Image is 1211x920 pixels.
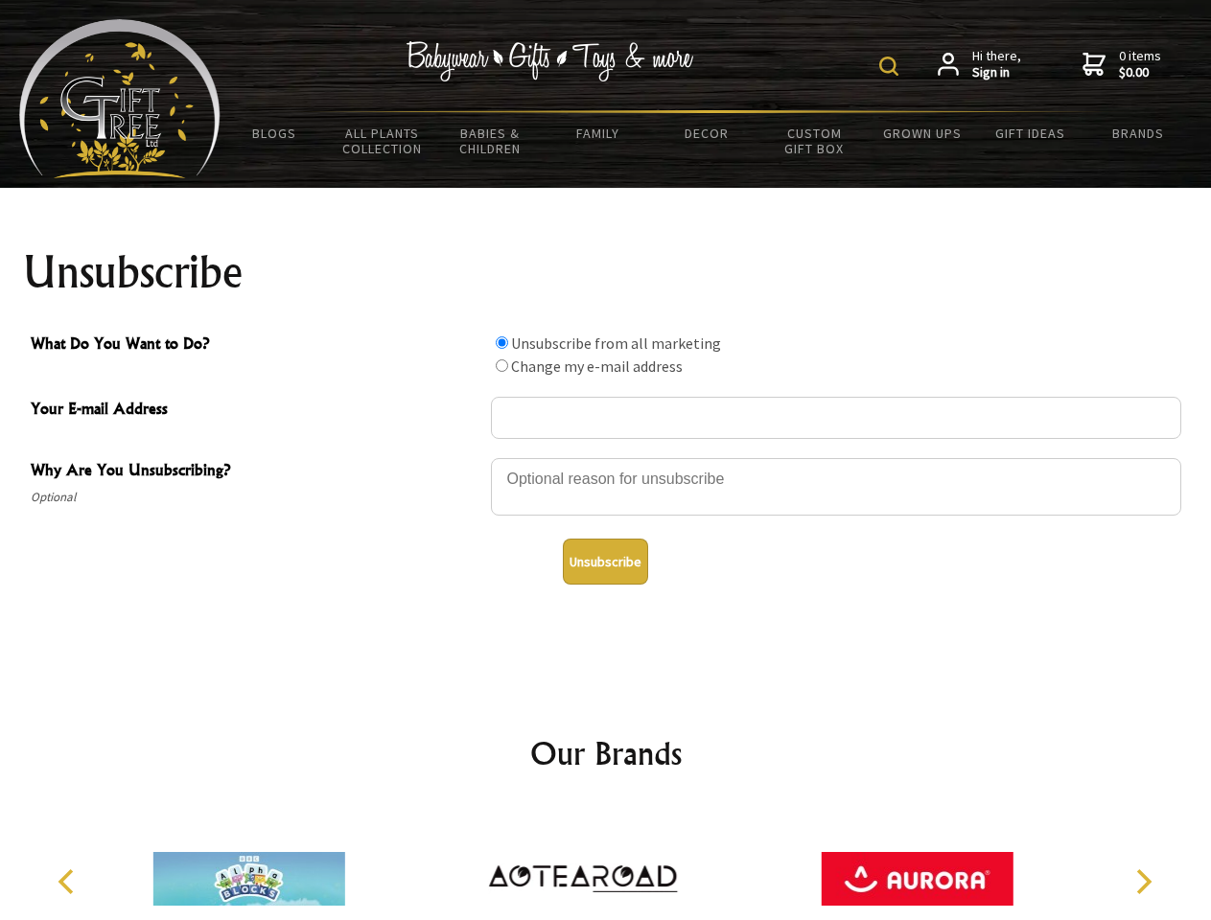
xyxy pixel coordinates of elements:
[491,397,1181,439] input: Your E-mail Address
[652,113,760,153] a: Decor
[938,48,1021,81] a: Hi there,Sign in
[496,336,508,349] input: What Do You Want to Do?
[1122,861,1164,903] button: Next
[491,458,1181,516] textarea: Why Are You Unsubscribing?
[1119,64,1161,81] strong: $0.00
[511,333,721,353] label: Unsubscribe from all marketing
[329,113,437,169] a: All Plants Collection
[1119,47,1161,81] span: 0 items
[31,332,481,359] span: What Do You Want to Do?
[545,113,653,153] a: Family
[496,359,508,372] input: What Do You Want to Do?
[760,113,869,169] a: Custom Gift Box
[436,113,545,169] a: Babies & Children
[19,19,221,178] img: Babyware - Gifts - Toys and more...
[972,64,1021,81] strong: Sign in
[31,397,481,425] span: Your E-mail Address
[1083,48,1161,81] a: 0 items$0.00
[976,113,1084,153] a: Gift Ideas
[23,249,1189,295] h1: Unsubscribe
[407,41,694,81] img: Babywear - Gifts - Toys & more
[563,539,648,585] button: Unsubscribe
[221,113,329,153] a: BLOGS
[31,458,481,486] span: Why Are You Unsubscribing?
[511,356,683,376] label: Change my e-mail address
[972,48,1021,81] span: Hi there,
[31,486,481,509] span: Optional
[1084,113,1193,153] a: Brands
[868,113,976,153] a: Grown Ups
[38,730,1174,776] h2: Our Brands
[879,57,898,76] img: product search
[48,861,90,903] button: Previous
